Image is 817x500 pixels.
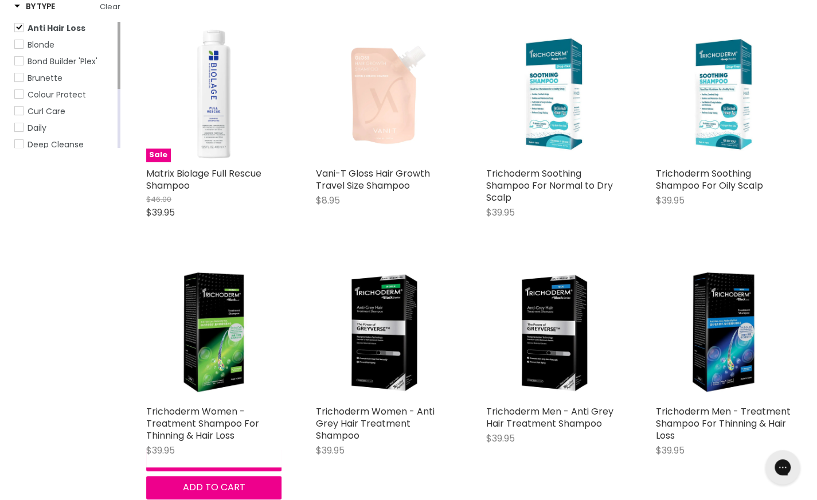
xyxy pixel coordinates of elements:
a: Bond Builder 'Plex' [14,55,115,68]
span: $39.95 [316,444,345,457]
span: $39.95 [146,444,175,457]
a: Trichoderm Women - Treatment Shampoo For Thinning & Hair Loss [146,405,259,442]
img: Trichoderm Men - Treatment Shampoo For Thinning & Hair Loss [656,264,791,400]
span: Bond Builder 'Plex' [28,56,97,67]
img: Trichoderm Soothing Shampoo For Oily Scalp [656,26,791,162]
span: Colour Protect [28,89,86,100]
a: Vani-T Gloss Hair Growth Travel Size Shampoo [316,167,430,192]
a: Colour Protect [14,88,115,101]
span: Sale [146,149,170,162]
a: Curl Care [14,105,115,118]
a: Daily [14,122,115,134]
img: Trichoderm Soothing Shampoo For Normal to Dry Scalp [486,26,621,162]
img: Trichoderm Women - Treatment Shampoo For Thinning & Hair Loss [146,264,282,400]
span: $39.95 [656,444,685,457]
iframe: Gorgias live chat messenger [760,446,806,489]
button: Add to cart [146,476,282,499]
a: Anti Hair Loss [14,22,115,34]
img: Trichoderm Men - Anti Grey Hair Treatment Shampoo [486,264,621,400]
span: $8.95 [316,194,340,207]
span: $46.00 [146,194,171,205]
img: Trichoderm Women - Anti Grey Hair Treatment Shampoo [316,264,451,400]
span: $39.95 [486,206,515,219]
span: Deep Cleanse [28,139,84,150]
span: Blonde [28,39,54,50]
img: Vani-T Gloss Hair Growth Travel Size Shampoo [316,26,451,162]
a: Trichoderm Men - Anti Grey Hair Treatment Shampoo [486,405,613,430]
a: Brunette [14,72,115,84]
span: Brunette [28,72,62,84]
span: Anti Hair Loss [28,22,85,34]
h3: By Type [14,1,55,12]
span: Curl Care [28,106,65,117]
span: Daily [28,122,46,134]
a: Trichoderm Women - Anti Grey Hair Treatment Shampoo [316,405,435,442]
span: $39.95 [486,432,515,445]
a: Trichoderm Soothing Shampoo For Oily Scalp [656,167,763,192]
a: Trichoderm Soothing Shampoo For Normal to Dry Scalp [486,167,613,204]
a: Matrix Biolage Full Rescue Shampoo [146,167,261,192]
a: Matrix Biolage Full Rescue ShampooSale [146,26,282,162]
img: Matrix Biolage Full Rescue Shampoo [146,26,282,162]
a: Blonde [14,38,115,51]
span: $39.95 [656,194,685,207]
a: Clear [100,1,120,13]
span: Add to cart [183,481,245,494]
span: $39.95 [146,206,175,219]
a: Deep Cleanse [14,138,115,151]
a: Trichoderm Men - Treatment Shampoo For Thinning & Hair Loss [656,405,791,442]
